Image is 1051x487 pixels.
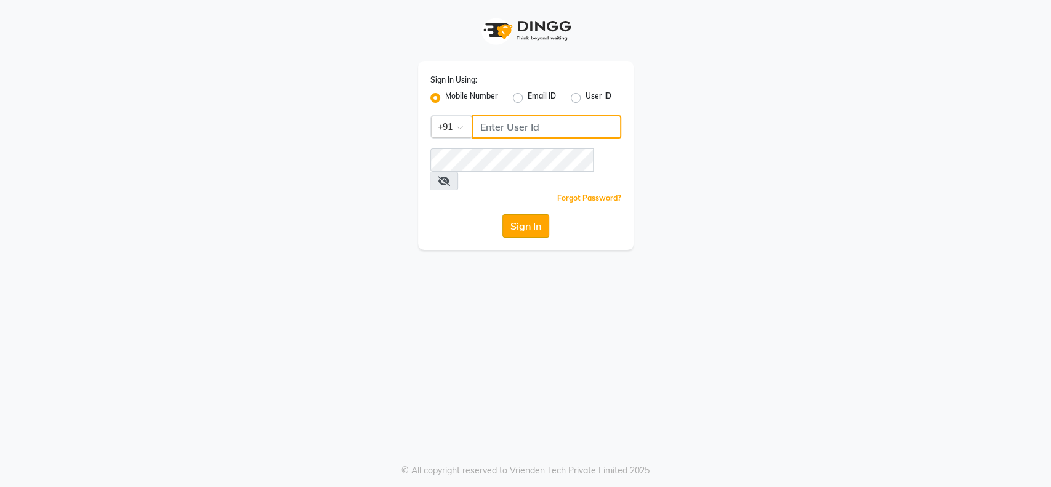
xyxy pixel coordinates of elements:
label: Email ID [528,91,556,105]
img: logo1.svg [477,12,575,49]
label: Sign In Using: [430,74,477,86]
a: Forgot Password? [557,193,621,203]
button: Sign In [502,214,549,238]
input: Username [472,115,621,139]
input: Username [430,148,594,172]
label: Mobile Number [445,91,498,105]
label: User ID [586,91,611,105]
